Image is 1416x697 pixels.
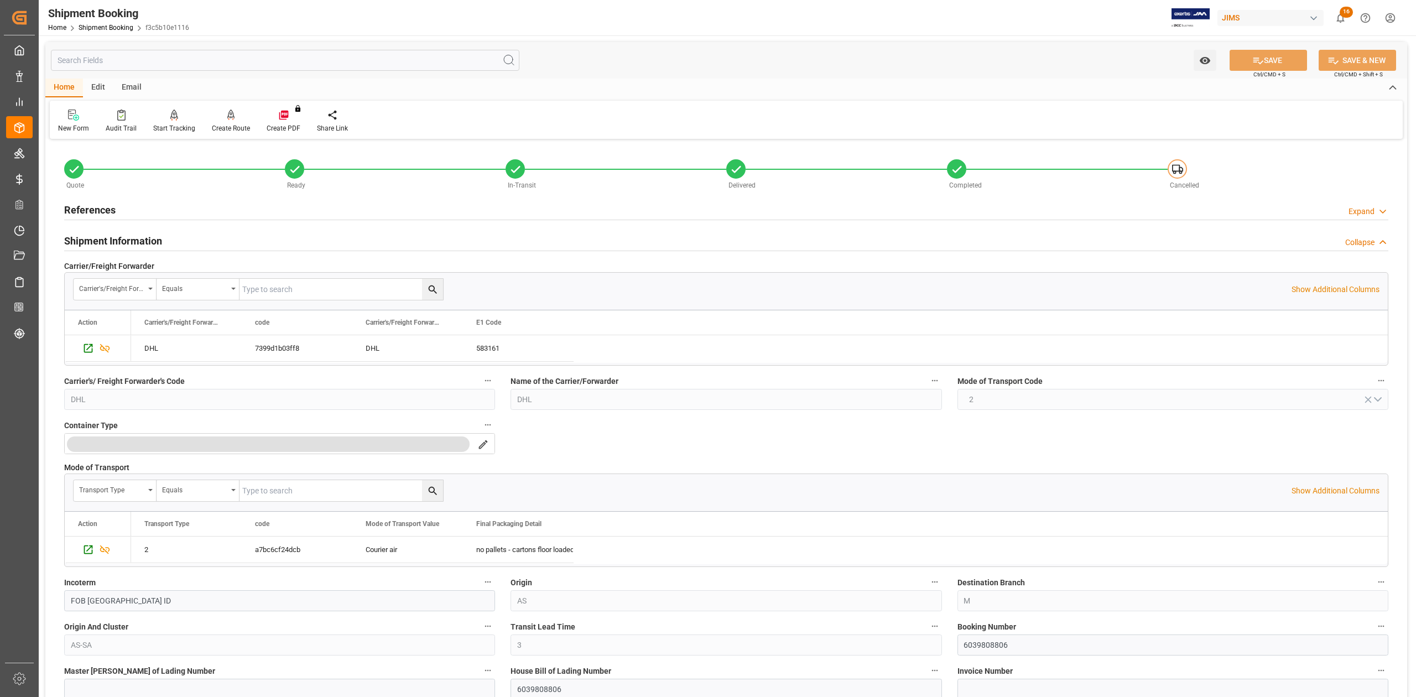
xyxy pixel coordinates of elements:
div: DHL [144,336,228,361]
button: SAVE & NEW [1319,50,1396,71]
span: Final Packaging Detail [476,520,542,528]
div: Carrier's/Freight Forwarder's Code [79,281,144,294]
button: menu-button [65,434,471,455]
span: Container Type [64,420,118,431]
span: Incoterm [64,577,96,589]
span: Ctrl/CMD + S [1253,70,1285,79]
button: Booking Number [1374,619,1388,633]
div: Home [45,79,83,97]
div: Press SPACE to select this row. [131,537,574,563]
div: Create Route [212,123,250,133]
button: JIMS [1217,7,1328,28]
button: open menu [74,279,157,300]
p: Show Additional Columns [1292,485,1379,497]
button: Master [PERSON_NAME] of Lading Number [481,663,495,678]
div: no pallets - cartons floor loaded [476,537,560,563]
span: Carrier's/Freight Forwarder's Code [144,319,218,326]
span: Ready [287,181,305,189]
div: Shipment Booking [48,5,189,22]
span: Master [PERSON_NAME] of Lading Number [64,665,215,677]
span: 2 [964,394,979,405]
button: Origin And Cluster [481,619,495,633]
div: Action [78,520,97,528]
h2: References [64,202,116,217]
a: Shipment Booking [79,24,133,32]
button: Invoice Number [1374,663,1388,678]
div: Equals [162,281,227,294]
button: open menu [157,279,240,300]
span: Origin [511,577,532,589]
span: Carrier's/Freight Forwarder's Name [366,319,440,326]
input: Type to search [240,279,443,300]
a: Home [48,24,66,32]
div: Email [113,79,150,97]
div: Audit Trail [106,123,137,133]
button: open menu [1194,50,1216,71]
h2: Shipment Information [64,233,162,248]
span: Mode of Transport Value [366,520,439,528]
span: Destination Branch [957,577,1025,589]
div: Share Link [317,123,348,133]
button: Origin [928,575,942,589]
div: Start Tracking [153,123,195,133]
div: Expand [1349,206,1375,217]
span: Origin And Cluster [64,621,128,633]
div: Courier air [366,537,450,563]
div: New Form [58,123,89,133]
button: Name of the Carrier/Forwarder [928,373,942,388]
div: Collapse [1345,237,1375,248]
div: Press SPACE to select this row. [131,335,574,362]
span: Mode of Transport Code [957,376,1043,387]
span: Quote [66,181,84,189]
input: Search Fields [51,50,519,71]
button: open menu [157,480,240,501]
button: show 16 new notifications [1328,6,1353,30]
button: search button [422,279,443,300]
div: 583161 [463,335,574,361]
button: Carrier's/ Freight Forwarder's Code [481,373,495,388]
button: Mode of Transport Code [1374,373,1388,388]
span: Mode of Transport [64,462,129,474]
span: In-Transit [508,181,536,189]
span: code [255,319,269,326]
div: Press SPACE to select this row. [65,335,131,362]
div: Action [78,319,97,326]
span: Transport Type [144,520,189,528]
button: Container Type [481,418,495,432]
button: Incoterm [481,575,495,589]
span: Booking Number [957,621,1016,633]
div: JIMS [1217,10,1324,26]
div: Equals [162,482,227,495]
span: Ctrl/CMD + Shift + S [1334,70,1383,79]
span: Delivered [728,181,756,189]
span: Cancelled [1170,181,1199,189]
button: SAVE [1230,50,1307,71]
button: open menu [957,389,1388,410]
button: Destination Branch [1374,575,1388,589]
span: Invoice Number [957,665,1013,677]
button: Transit Lead Time [928,619,942,633]
span: Transit Lead Time [511,621,575,633]
div: Press SPACE to select this row. [65,537,131,563]
span: code [255,520,269,528]
div: a7bc6cf24dcb [242,537,352,563]
p: Show Additional Columns [1292,284,1379,295]
span: Name of the Carrier/Forwarder [511,376,618,387]
span: Carrier's/ Freight Forwarder's Code [64,376,185,387]
div: DHL [366,336,450,361]
button: search button [471,434,494,455]
button: House Bill of Lading Number [928,663,942,678]
span: Carrier/Freight Forwarder [64,261,154,272]
div: 2 [144,537,228,563]
span: E1 Code [476,319,501,326]
button: Help Center [1353,6,1378,30]
div: Edit [83,79,113,97]
span: 16 [1340,7,1353,18]
button: search button [422,480,443,501]
span: Completed [949,181,982,189]
div: Transport Type [79,482,144,495]
div: 7399d1b03ff8 [242,335,352,361]
button: open menu [64,433,495,454]
span: House Bill of Lading Number [511,665,611,677]
img: Exertis%20JAM%20-%20Email%20Logo.jpg_1722504956.jpg [1172,8,1210,28]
